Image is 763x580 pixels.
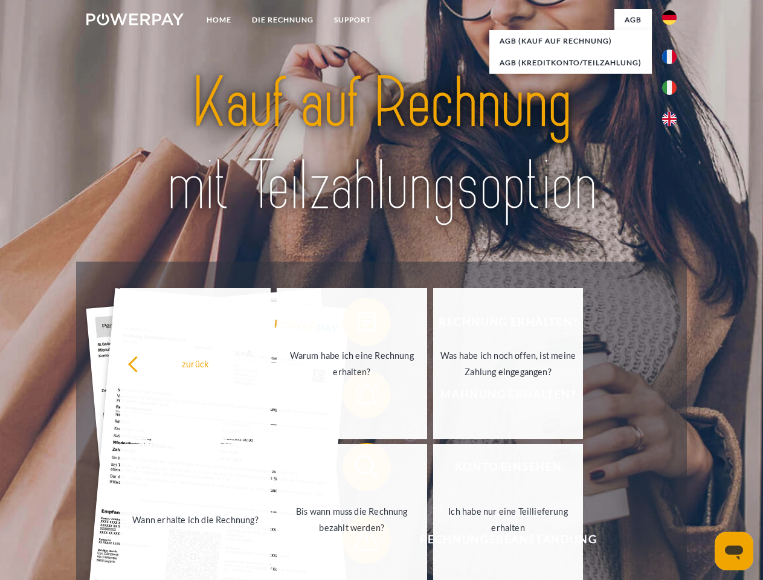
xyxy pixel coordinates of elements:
a: AGB (Kreditkonto/Teilzahlung) [489,52,652,74]
img: logo-powerpay-white.svg [86,13,184,25]
a: Was habe ich noch offen, ist meine Zahlung eingegangen? [433,288,584,439]
img: en [662,112,677,126]
img: title-powerpay_de.svg [115,58,648,231]
div: Was habe ich noch offen, ist meine Zahlung eingegangen? [440,347,576,380]
a: agb [614,9,652,31]
a: DIE RECHNUNG [242,9,324,31]
div: Ich habe nur eine Teillieferung erhalten [440,503,576,536]
a: Home [196,9,242,31]
iframe: Schaltfläche zum Öffnen des Messaging-Fensters [715,532,753,570]
img: it [662,80,677,95]
img: de [662,10,677,25]
div: Warum habe ich eine Rechnung erhalten? [284,347,420,380]
div: Wann erhalte ich die Rechnung? [127,511,263,527]
div: zurück [127,355,263,372]
a: SUPPORT [324,9,381,31]
img: fr [662,50,677,64]
div: Bis wann muss die Rechnung bezahlt werden? [284,503,420,536]
a: AGB (Kauf auf Rechnung) [489,30,652,52]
